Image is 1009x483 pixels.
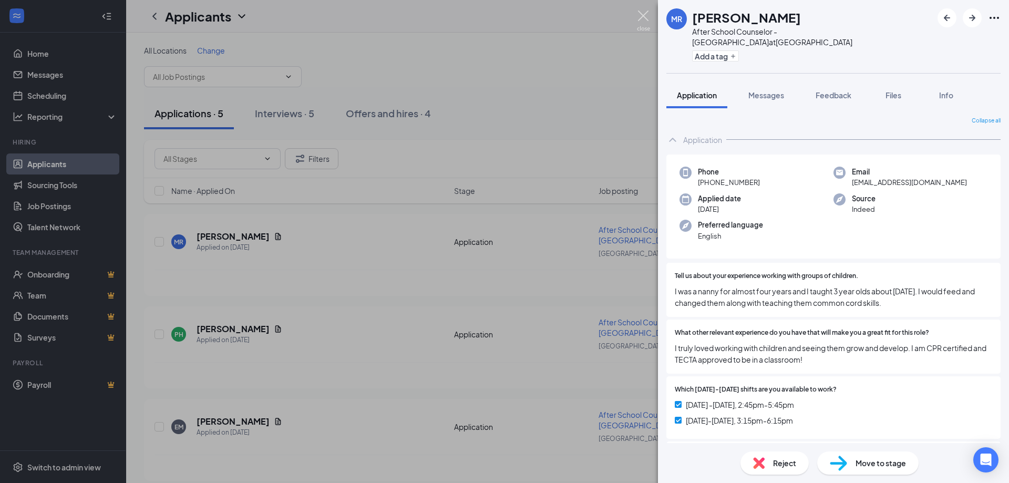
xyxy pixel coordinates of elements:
span: [DATE] -[DATE], 2:45pm-5:45pm [686,399,794,410]
div: Application [683,135,722,145]
button: ArrowRight [963,8,982,27]
span: Phone [698,167,760,177]
span: [EMAIL_ADDRESS][DOMAIN_NAME] [852,177,967,188]
span: Reject [773,457,796,469]
span: Application [677,90,717,100]
h1: [PERSON_NAME] [692,8,801,26]
svg: ArrowRight [966,12,979,24]
span: Preferred language [698,220,763,230]
span: Applied date [698,193,741,204]
span: Which [DATE]-[DATE] shifts are you available to work? [675,385,837,395]
span: Tell us about your experience working with groups of children. [675,271,858,281]
span: Feedback [816,90,851,100]
span: I truly loved working with children and seeing them grow and develop. I am CPR certified and TECT... [675,342,992,365]
span: I was a nanny for almost four years and I taught 3 year olds about [DATE]. I would feed and chang... [675,285,992,309]
span: [DATE]-[DATE], 3:15pm-6:15pm [686,415,793,426]
span: Email [852,167,967,177]
svg: Plus [730,53,736,59]
svg: Ellipses [988,12,1001,24]
svg: ChevronUp [666,133,679,146]
div: Open Intercom Messenger [973,447,998,472]
button: PlusAdd a tag [692,50,739,61]
span: Files [886,90,901,100]
div: MR [671,14,682,24]
span: Messages [748,90,784,100]
span: Source [852,193,876,204]
svg: ArrowLeftNew [941,12,953,24]
span: [PHONE_NUMBER] [698,177,760,188]
span: Info [939,90,953,100]
span: Move to stage [856,457,906,469]
span: Indeed [852,204,876,214]
span: What other relevant experience do you have that will make you a great fit for this role? [675,328,929,338]
span: English [698,231,763,241]
span: Collapse all [972,117,1001,125]
div: After School Counselor - [GEOGRAPHIC_DATA] at [GEOGRAPHIC_DATA] [692,26,932,47]
span: [DATE] [698,204,741,214]
button: ArrowLeftNew [938,8,956,27]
